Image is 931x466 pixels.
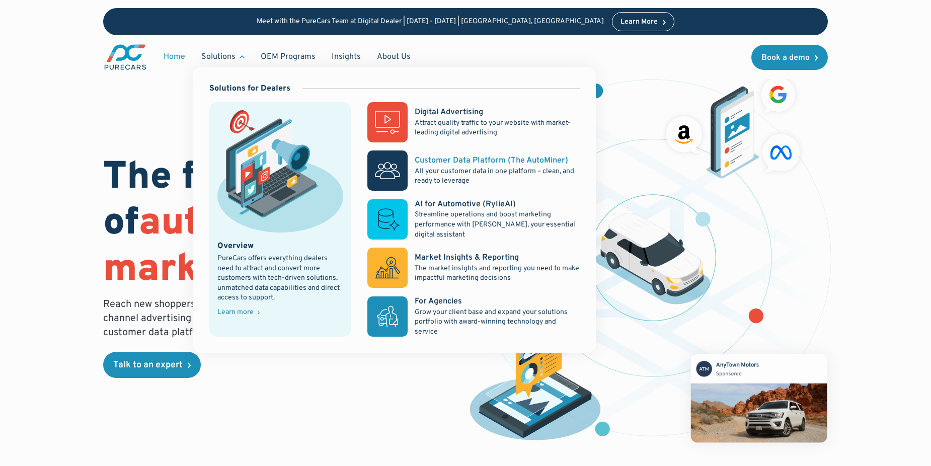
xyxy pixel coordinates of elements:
h1: The future of is data. [103,156,453,293]
p: Grow your client base and expand your solutions portfolio with award-winning technology and service [415,307,580,337]
a: Digital AdvertisingAttract quality traffic to your website with market-leading digital advertising [367,102,580,142]
a: About Us [369,47,419,66]
p: Streamline operations and boost marketing performance with [PERSON_NAME], your essential digital ... [415,210,580,240]
div: Market Insights & Reporting [415,252,519,263]
p: The market insights and reporting you need to make impactful marketing decisions [415,264,580,283]
img: mockup of facebook post [672,335,845,461]
a: Talk to an expert [103,352,201,378]
nav: Solutions [193,67,596,353]
div: For Agencies [415,296,462,307]
a: For AgenciesGrow your client base and expand your solutions portfolio with award-winning technolo... [367,296,580,337]
a: Customer Data Platform (The AutoMiner)All your customer data in one platform – clean, and ready t... [367,150,580,191]
a: Insights [324,47,369,66]
div: Talk to an expert [113,361,183,370]
div: Solutions [201,51,236,62]
div: PureCars offers everything dealers need to attract and convert more customers with tech-driven so... [217,254,343,303]
div: Learn more [217,309,254,316]
div: Learn More [620,19,658,26]
a: AI for Automotive (RylieAI)Streamline operations and boost marketing performance with [PERSON_NAM... [367,199,580,240]
img: purecars logo [103,43,147,71]
a: main [103,43,147,71]
div: Digital Advertising [415,107,483,118]
a: Learn More [612,12,674,31]
a: OEM Programs [253,47,324,66]
p: Meet with the PureCars Team at Digital Dealer | [DATE] - [DATE] | [GEOGRAPHIC_DATA], [GEOGRAPHIC_... [257,18,604,26]
img: marketing illustration showing social media channels and campaigns [217,110,343,232]
a: Market Insights & ReportingThe market insights and reporting you need to make impactful marketing... [367,248,580,288]
span: automotive marketing [103,200,346,294]
img: persona of a buyer [460,295,610,445]
p: Reach new shoppers and nurture existing clients through an omni-channel advertising approach comb... [103,297,409,340]
img: ads on social media and advertising partners [661,72,805,179]
p: All your customer data in one platform – clean, and ready to leverage [415,167,580,186]
img: illustration of a vehicle [595,213,711,304]
p: Attract quality traffic to your website with market-leading digital advertising [415,118,580,138]
a: marketing illustration showing social media channels and campaignsOverviewPureCars offers everyth... [209,102,351,337]
div: Customer Data Platform (The AutoMiner) [415,155,568,166]
div: Solutions for Dealers [209,83,290,94]
a: Book a demo [751,45,828,70]
div: Book a demo [761,54,810,62]
div: AI for Automotive (RylieAI) [415,199,516,210]
div: Overview [217,241,254,252]
a: Home [156,47,193,66]
div: Solutions [193,47,253,66]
